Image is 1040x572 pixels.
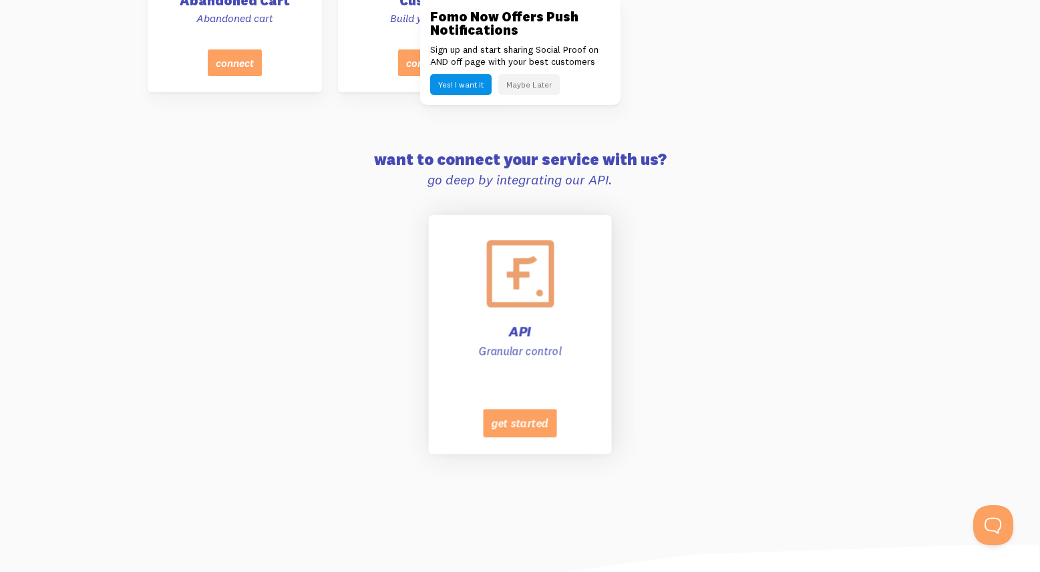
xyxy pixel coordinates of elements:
button: connect [208,49,262,76]
p: Abandoned cart [164,11,306,25]
button: Maybe Later [498,74,560,95]
h4: API [446,324,595,338]
p: Build your own [354,11,496,25]
iframe: Help Scout Beacon - Open [973,505,1013,545]
p: Granular control [446,343,595,358]
h3: want to connect your service with us? [148,151,893,167]
button: Yes! I want it [430,74,492,95]
button: get started [483,409,556,437]
a: API Granular control get started [428,214,611,454]
h3: Fomo Now Offers Push Notifications [430,10,611,37]
p: go deep by integrating our API. [148,171,893,188]
p: Sign up and start sharing Social Proof on AND off page with your best customers [430,43,611,67]
button: connect [398,49,452,76]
